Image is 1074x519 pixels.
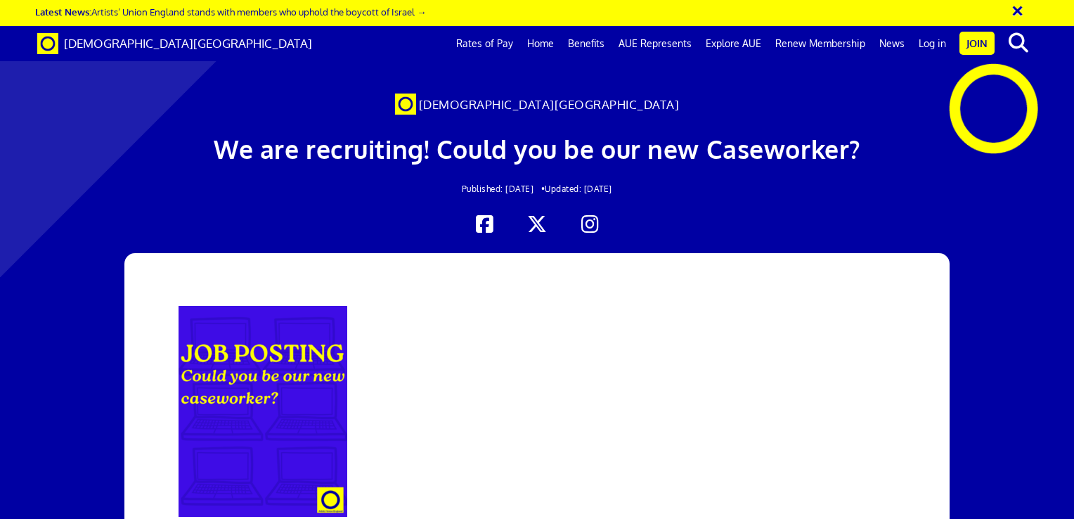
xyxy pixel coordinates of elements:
a: Home [520,26,561,61]
a: Renew Membership [768,26,872,61]
a: Log in [912,26,953,61]
span: Published: [DATE] • [462,184,545,194]
a: Rates of Pay [449,26,520,61]
span: We are recruiting! Could you be our new Caseworker? [214,133,860,165]
a: Benefits [561,26,612,61]
button: search [997,28,1040,58]
a: News [872,26,912,61]
strong: Latest News: [35,6,91,18]
a: Join [959,32,995,55]
a: Brand [DEMOGRAPHIC_DATA][GEOGRAPHIC_DATA] [27,26,323,61]
a: Latest News:Artists’ Union England stands with members who uphold the boycott of Israel → [35,6,426,18]
span: [DEMOGRAPHIC_DATA][GEOGRAPHIC_DATA] [64,36,312,51]
a: AUE Represents [612,26,699,61]
a: Explore AUE [699,26,768,61]
h2: Updated: [DATE] [207,184,867,193]
span: [DEMOGRAPHIC_DATA][GEOGRAPHIC_DATA] [419,97,680,112]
